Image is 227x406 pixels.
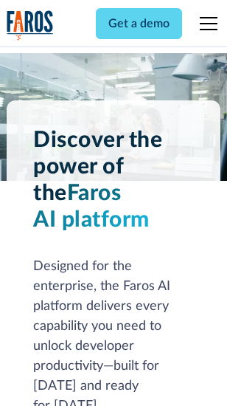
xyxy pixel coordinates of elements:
h1: Discover the power of the [33,127,194,233]
div: menu [191,6,220,41]
img: Logo of the analytics and reporting company Faros. [7,10,54,41]
a: home [7,10,54,41]
span: Faros AI platform [33,182,150,231]
a: Get a demo [96,8,182,39]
